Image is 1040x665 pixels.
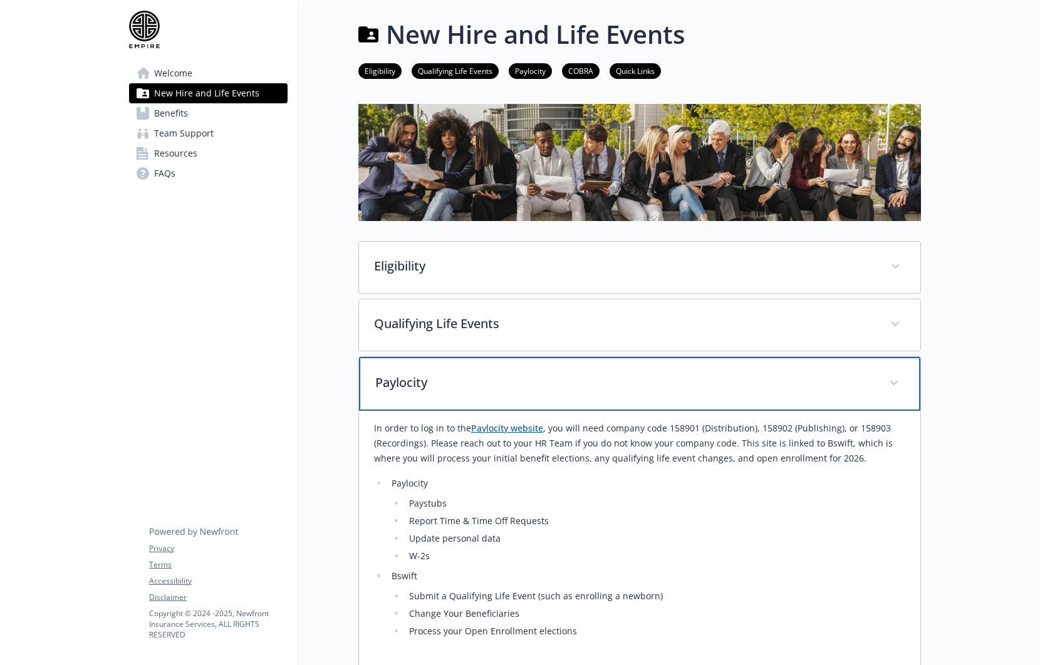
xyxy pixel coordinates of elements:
h1: New Hire and Life Events [386,16,685,53]
a: New Hire and Life Events [129,83,288,103]
p: Eligibility [374,257,875,276]
span: FAQs [154,163,175,183]
span: Team Support [154,123,214,143]
div: Eligibility [359,242,920,293]
a: Terms [149,559,287,570]
a: Paylocity website [471,422,543,434]
span: New Hire and Life Events [154,83,259,103]
a: FAQs [129,163,288,183]
a: Disclaimer [149,592,287,603]
a: COBRA [562,64,600,76]
li: Paystubs [405,496,905,511]
span: Resources [154,143,197,163]
a: Paylocity [509,64,552,76]
a: Quick Links [610,64,661,76]
li: Update personal data [405,531,905,546]
li: Paylocity [388,476,905,564]
a: Benefits [129,103,288,123]
p: Qualifying Life Events [374,314,875,333]
a: Accessibility [149,575,287,587]
p: In order to log in to the , you will need company code 158901 (Distribution), 158902 (Publishing)... [374,421,905,466]
span: Benefits [154,103,188,123]
li: Report Time & Time Off Requests [405,513,905,528]
div: Paylocity [359,357,920,411]
p: Paylocity [375,373,874,392]
div: Qualifying Life Events [359,299,920,351]
a: Privacy [149,543,287,554]
li: Submit a Qualifying Life Event (such as enrolling a newborn) [405,589,905,604]
p: Copyright © 2024 - 2025 , Newfront Insurance Services, ALL RIGHTS RESERVED [149,608,287,640]
a: Welcome [129,63,288,83]
li: Change Your Beneficiaries [405,606,905,621]
li: W-2s [405,549,905,564]
a: Team Support [129,123,288,143]
a: Eligibility [358,64,402,76]
a: Resources [129,143,288,163]
li: Process your Open Enrollment elections [405,624,905,639]
a: Qualifying Life Events [412,64,499,76]
img: new hire page banner [358,104,921,221]
span: Welcome [154,63,192,83]
li: Bswift [388,569,905,639]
